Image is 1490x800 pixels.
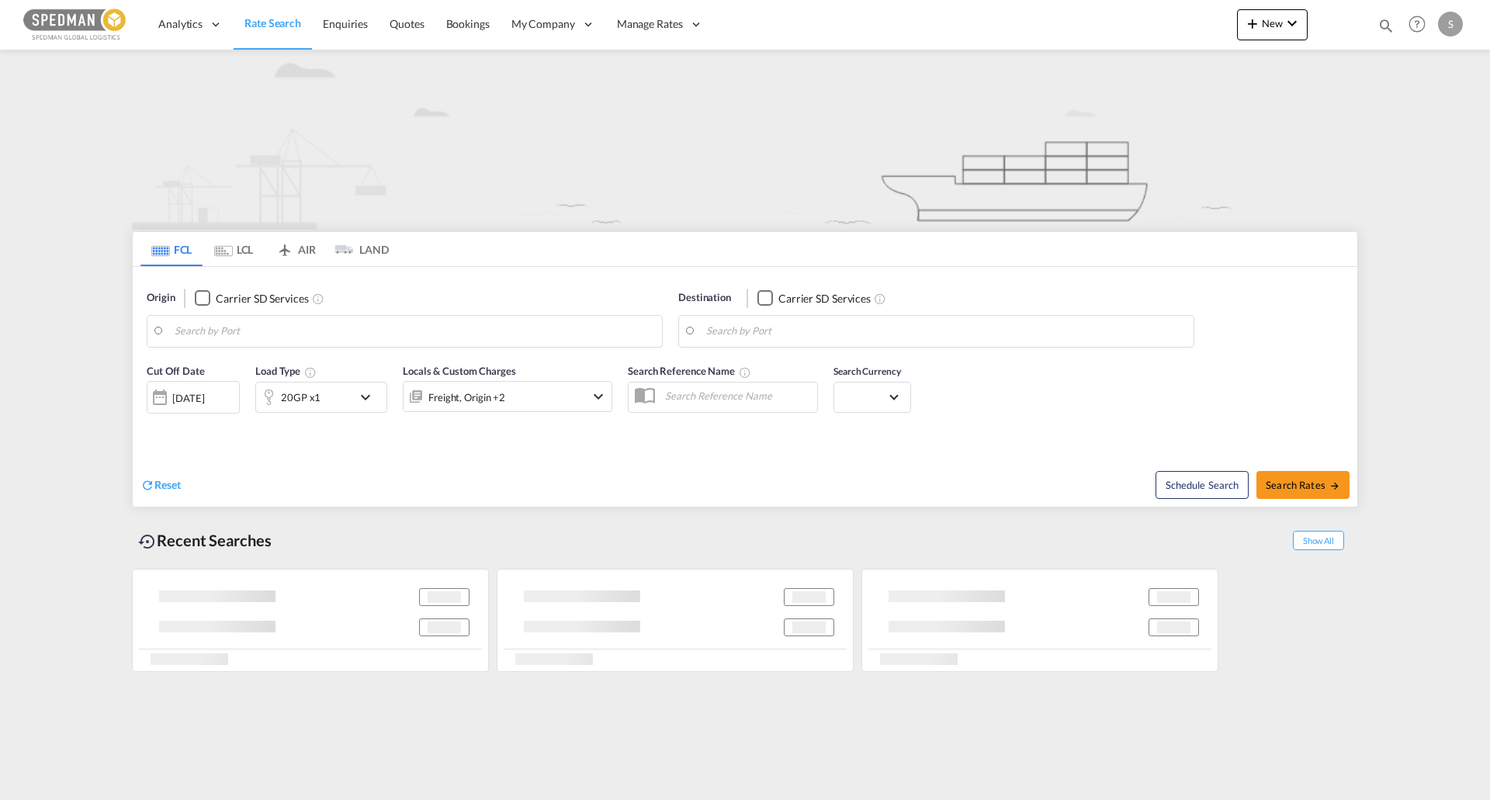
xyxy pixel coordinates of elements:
[158,16,203,32] span: Analytics
[275,241,294,252] md-icon: icon-airplane
[706,320,1186,343] input: Search by Port
[140,232,389,266] md-pagination-wrapper: Use the left and right arrow keys to navigate between tabs
[244,16,301,29] span: Rate Search
[1404,11,1430,37] span: Help
[23,7,128,42] img: c12ca350ff1b11efb6b291369744d907.png
[1293,531,1344,550] span: Show All
[1329,480,1340,491] md-icon: icon-arrow-right
[403,381,612,412] div: Freight Origin Destination Dock Stuffingicon-chevron-down
[195,290,308,306] md-checkbox: Checkbox No Ink
[1256,471,1350,499] button: Search Ratesicon-arrow-right
[147,365,205,377] span: Cut Off Date
[1404,11,1438,39] div: Help
[390,17,424,30] span: Quotes
[428,386,505,408] div: Freight Origin Destination Dock Stuffing
[678,290,731,306] span: Destination
[140,232,203,266] md-tab-item: FCL
[147,290,175,306] span: Origin
[757,290,871,306] md-checkbox: Checkbox No Ink
[874,293,886,305] md-icon: Unchecked: Search for CY (Container Yard) services for all selected carriers.Checked : Search for...
[1438,12,1463,36] div: S
[312,293,324,305] md-icon: Unchecked: Search for CY (Container Yard) services for all selected carriers.Checked : Search for...
[657,384,817,407] input: Search Reference Name
[323,17,368,30] span: Enquiries
[833,365,901,377] span: Search Currency
[175,320,654,343] input: Search by Port
[255,365,317,377] span: Load Type
[1237,9,1308,40] button: icon-plus 400-fgNewicon-chevron-down
[147,412,158,433] md-datepicker: Select
[327,232,389,266] md-tab-item: LAND
[172,391,204,405] div: [DATE]
[356,388,383,407] md-icon: icon-chevron-down
[265,232,327,266] md-tab-item: AIR
[1283,14,1301,33] md-icon: icon-chevron-down
[511,16,575,32] span: My Company
[154,478,181,491] span: Reset
[133,267,1357,507] div: Origin Checkbox No InkUnchecked: Search for CY (Container Yard) services for all selected carrier...
[446,17,490,30] span: Bookings
[281,386,321,408] div: 20GP x1
[589,387,608,406] md-icon: icon-chevron-down
[147,381,240,414] div: [DATE]
[1377,17,1395,34] md-icon: icon-magnify
[617,16,683,32] span: Manage Rates
[132,523,278,558] div: Recent Searches
[403,365,516,377] span: Locals & Custom Charges
[842,386,903,408] md-select: Select Currency
[1243,14,1262,33] md-icon: icon-plus 400-fg
[1377,17,1395,40] div: icon-magnify
[132,50,1358,230] img: new-FCL.png
[628,365,751,377] span: Search Reference Name
[739,366,751,379] md-icon: Your search will be saved by the below given name
[216,291,308,306] div: Carrier SD Services
[203,232,265,266] md-tab-item: LCL
[138,532,157,551] md-icon: icon-backup-restore
[1243,17,1301,29] span: New
[778,291,871,306] div: Carrier SD Services
[140,478,154,492] md-icon: icon-refresh
[255,382,387,413] div: 20GP x1icon-chevron-down
[304,366,317,379] md-icon: Select multiple loads to view rates
[1156,471,1249,499] button: Note: By default Schedule search will only considerorigin ports, destination ports and cut off da...
[140,477,181,494] div: icon-refreshReset
[1266,479,1340,491] span: Search Rates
